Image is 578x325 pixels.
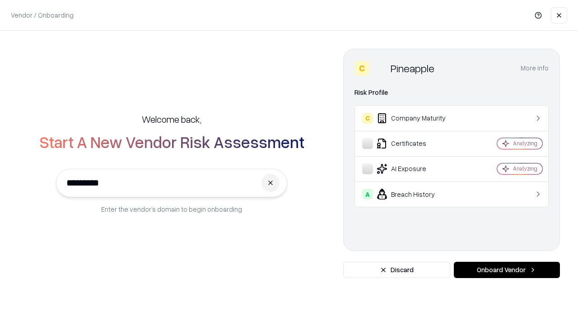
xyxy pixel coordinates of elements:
div: Certificates [362,138,470,149]
div: Analyzing [513,139,537,147]
div: Breach History [362,189,470,200]
img: Pineapple [373,61,387,75]
div: C [362,113,373,124]
div: A [362,189,373,200]
button: Discard [343,262,450,278]
button: Onboard Vendor [454,262,560,278]
div: Analyzing [513,165,537,172]
div: AI Exposure [362,163,470,174]
div: Risk Profile [354,87,549,98]
div: Pineapple [391,61,434,75]
div: Company Maturity [362,113,470,124]
h5: Welcome back, [142,113,201,125]
h2: Start A New Vendor Risk Assessment [39,133,304,151]
button: More info [521,60,549,76]
div: C [354,61,369,75]
p: Vendor / Onboarding [11,10,74,20]
p: Enter the vendor’s domain to begin onboarding [101,204,242,214]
